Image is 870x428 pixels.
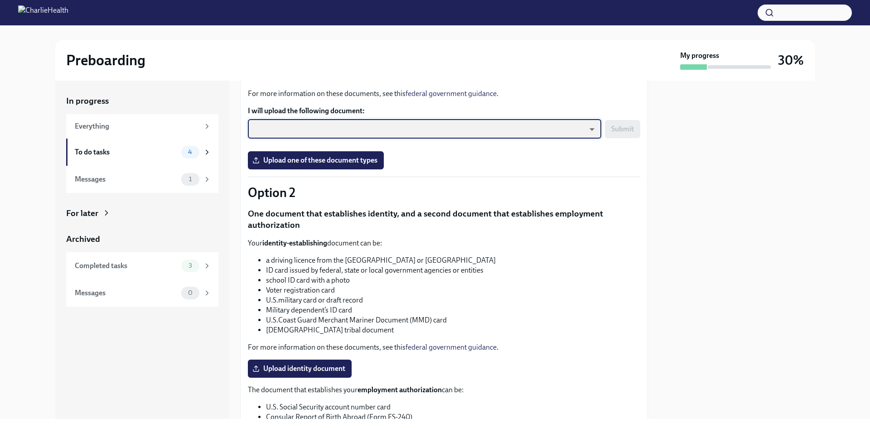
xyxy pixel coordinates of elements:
li: ID card issued by federal, state or local government agencies or entities [266,265,640,275]
a: federal government guidance [406,343,497,351]
p: The document that establishes your can be: [248,385,640,395]
div: Completed tasks [75,261,178,271]
p: For more information on these documents, see this . [248,89,640,99]
li: Consular Report of Birth Abroad (Form FS-240) [266,412,640,422]
span: Upload identity document [254,364,345,373]
li: U.S. Social Security account number card [266,402,640,412]
p: Your document can be: [248,238,640,248]
a: To do tasks4 [66,139,218,166]
label: Upload one of these document types [248,151,384,169]
strong: My progress [680,51,719,61]
div: Everything [75,121,199,131]
label: Upload identity document [248,360,352,378]
h2: Preboarding [66,51,145,69]
a: In progress [66,95,218,107]
div: Messages [75,288,178,298]
li: [DEMOGRAPHIC_DATA] tribal document [266,325,640,335]
span: 4 [183,149,198,155]
strong: employment authorization [358,385,442,394]
p: One document that establishes identity, and a second document that establishes employment authori... [248,208,640,231]
span: 0 [183,289,198,296]
div: To do tasks [75,147,178,157]
strong: identity-establishing [262,239,327,247]
p: Option 2 [248,184,640,201]
div: ​ [248,120,601,139]
span: 1 [184,176,197,183]
img: CharlieHealth [18,5,68,20]
a: Archived [66,233,218,245]
div: For later [66,207,98,219]
label: I will upload the following document: [248,106,640,116]
span: 3 [183,262,198,269]
a: For later [66,207,218,219]
li: Voter registration card [266,285,640,295]
a: Messages1 [66,166,218,193]
a: Completed tasks3 [66,252,218,279]
p: For more information on these documents, see this . [248,342,640,352]
li: U.S.Coast Guard Merchant Mariner Document (MMD) card [266,315,640,325]
h3: 30% [778,52,804,68]
li: a driving licence from the [GEOGRAPHIC_DATA] or [GEOGRAPHIC_DATA] [266,255,640,265]
li: school ID card with a photo [266,275,640,285]
a: Everything [66,114,218,139]
li: Military dependent’s ID card [266,305,640,315]
span: Upload one of these document types [254,156,377,165]
a: federal government guidance [406,89,497,98]
a: Messages0 [66,279,218,307]
div: Messages [75,174,178,184]
li: U.S.military card or draft record [266,295,640,305]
